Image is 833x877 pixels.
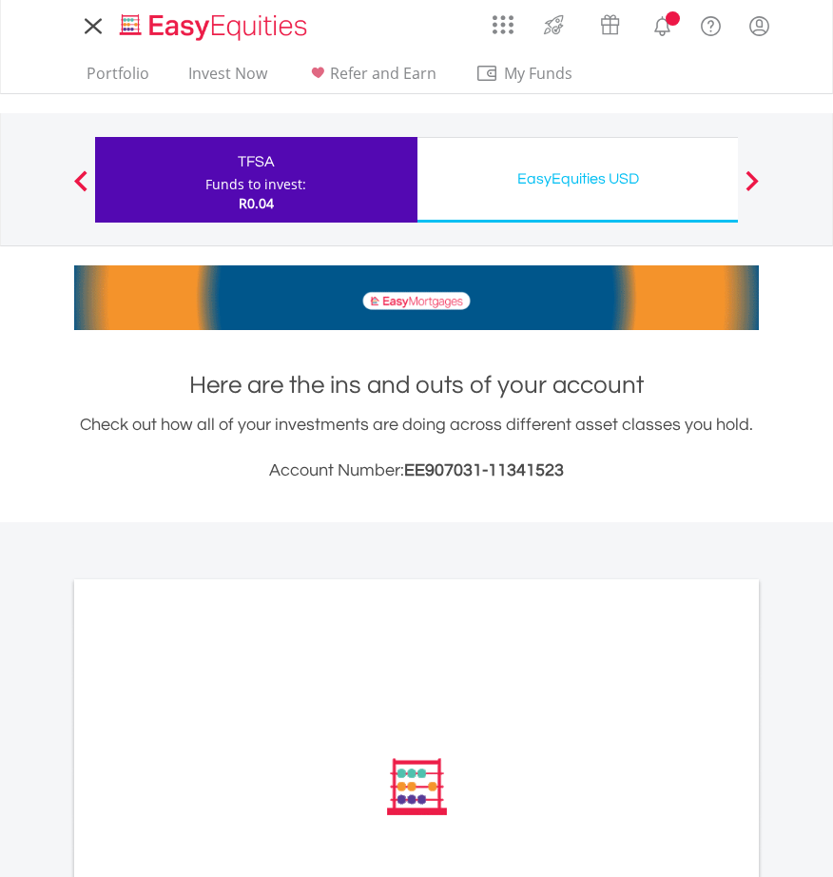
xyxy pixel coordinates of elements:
[638,5,687,43] a: Notifications
[79,64,157,93] a: Portfolio
[594,10,626,40] img: vouchers-v2.svg
[733,180,771,199] button: Next
[62,180,100,199] button: Previous
[404,461,564,479] span: EE907031-11341523
[429,166,727,192] div: EasyEquities USD
[74,458,759,484] h3: Account Number:
[493,14,513,35] img: grid-menu-icon.svg
[107,148,406,175] div: TFSA
[74,265,759,330] img: EasyMortage Promotion Banner
[735,5,784,47] a: My Profile
[475,61,600,86] span: My Funds
[687,5,735,43] a: FAQ's and Support
[112,5,315,43] a: Home page
[582,5,638,40] a: Vouchers
[205,175,306,194] div: Funds to invest:
[181,64,275,93] a: Invest Now
[538,10,570,40] img: thrive-v2.svg
[74,368,759,402] h1: Here are the ins and outs of your account
[299,64,444,93] a: Refer and Earn
[480,5,526,35] a: AppsGrid
[74,412,759,484] div: Check out how all of your investments are doing across different asset classes you hold.
[116,11,315,43] img: EasyEquities_Logo.png
[239,194,274,212] span: R0.04
[330,63,436,84] span: Refer and Earn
